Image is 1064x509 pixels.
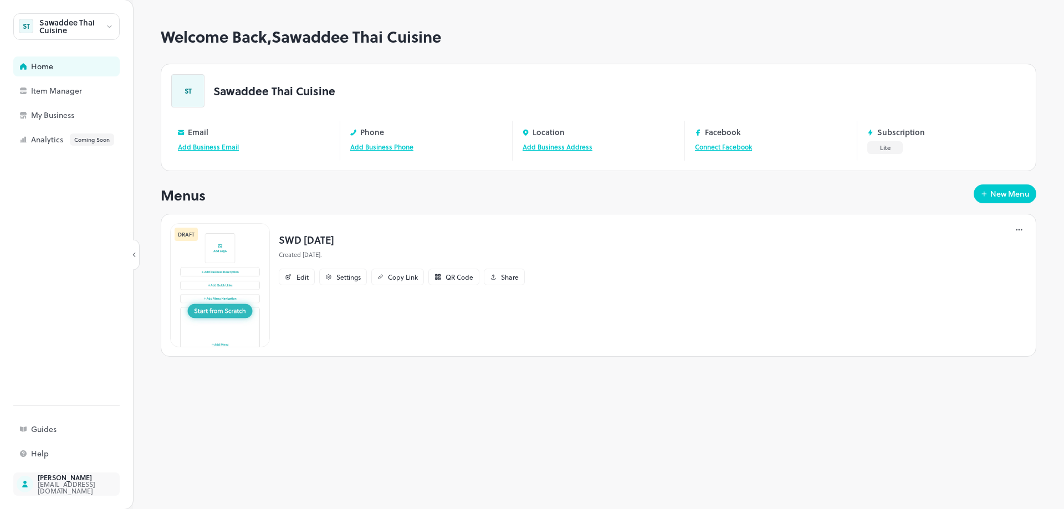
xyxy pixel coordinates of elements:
[178,142,239,152] a: Add Business Email
[533,128,565,136] p: Location
[170,223,270,347] img: Thumbnail-Long-Card.jpg
[31,87,142,95] div: Item Manager
[213,85,335,96] p: Sawaddee Thai Cuisine
[695,142,752,152] a: Connect Facebook
[171,74,204,107] div: ST
[175,228,198,241] div: DRAFT
[388,274,418,280] div: Copy Link
[360,128,384,136] p: Phone
[296,274,309,280] div: Edit
[350,142,413,152] a: Add Business Phone
[70,133,114,146] div: Coming Soon
[31,111,142,119] div: My Business
[31,450,142,457] div: Help
[38,474,142,481] div: [PERSON_NAME]
[19,19,33,33] div: ST
[523,142,592,152] a: Add Business Address
[705,128,741,136] p: Facebook
[446,274,473,280] div: QR Code
[974,184,1036,203] button: New Menu
[31,425,142,433] div: Guides
[161,28,1036,46] h1: Welcome Back, Sawaddee Thai Cuisine
[161,184,206,205] p: Menus
[501,274,519,280] div: Share
[867,141,903,154] button: Lite
[336,274,361,280] div: Settings
[877,128,925,136] p: Subscription
[990,190,1030,198] div: New Menu
[38,481,142,494] div: [EMAIL_ADDRESS][DOMAIN_NAME]
[279,232,525,247] p: SWD [DATE]
[31,133,142,146] div: Analytics
[188,128,208,136] p: Email
[39,19,105,34] div: Sawaddee Thai Cuisine
[31,63,142,70] div: Home
[279,250,525,260] p: Created [DATE].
